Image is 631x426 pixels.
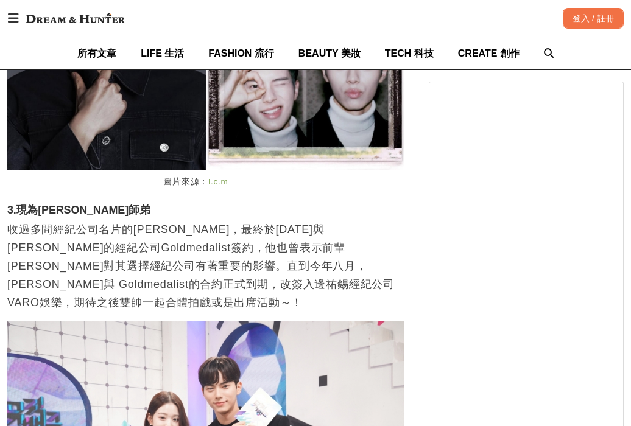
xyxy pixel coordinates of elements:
[563,8,624,29] div: 登入 / 註冊
[77,37,116,69] a: 所有文章
[458,48,520,58] span: CREATE 創作
[141,48,184,58] span: LIFE 生活
[141,37,184,69] a: LIFE 生活
[385,37,434,69] a: TECH 科技
[208,37,274,69] a: FASHION 流行
[208,48,274,58] span: FASHION 流行
[77,48,116,58] span: 所有文章
[385,48,434,58] span: TECH 科技
[298,48,361,58] span: BEAUTY 美妝
[458,37,520,69] a: CREATE 創作
[19,7,131,29] img: Dream & Hunter
[208,177,249,186] a: l.c.m____
[7,220,404,312] p: 收過多間經紀公司名片的[PERSON_NAME]，最終於[DATE]與[PERSON_NAME]的經紀公司Goldmedalist簽約，他也曾表示前輩[PERSON_NAME]對其選擇經紀公司有...
[7,170,404,194] figcaption: 圖片來源：
[7,204,150,216] strong: 3.現為[PERSON_NAME]師弟
[298,37,361,69] a: BEAUTY 美妝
